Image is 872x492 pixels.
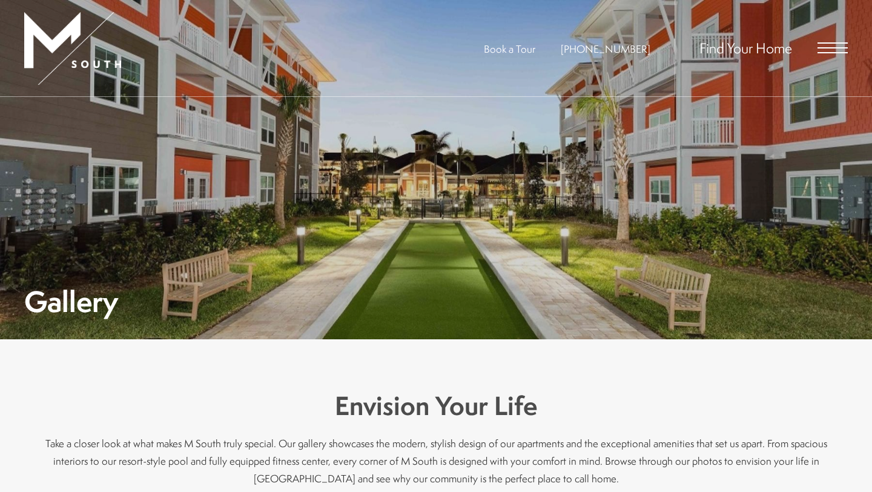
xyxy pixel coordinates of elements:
h1: Gallery [24,288,118,315]
img: MSouth [24,12,121,85]
p: Take a closer look at what makes M South truly special. Our gallery showcases the modern, stylish... [42,434,830,487]
a: Book a Tour [484,42,535,56]
a: Find Your Home [699,38,792,58]
h3: Envision Your Life [42,388,830,424]
button: Open Menu [817,42,848,53]
span: [PHONE_NUMBER] [561,42,650,56]
a: Call Us at 813-570-8014 [561,42,650,56]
